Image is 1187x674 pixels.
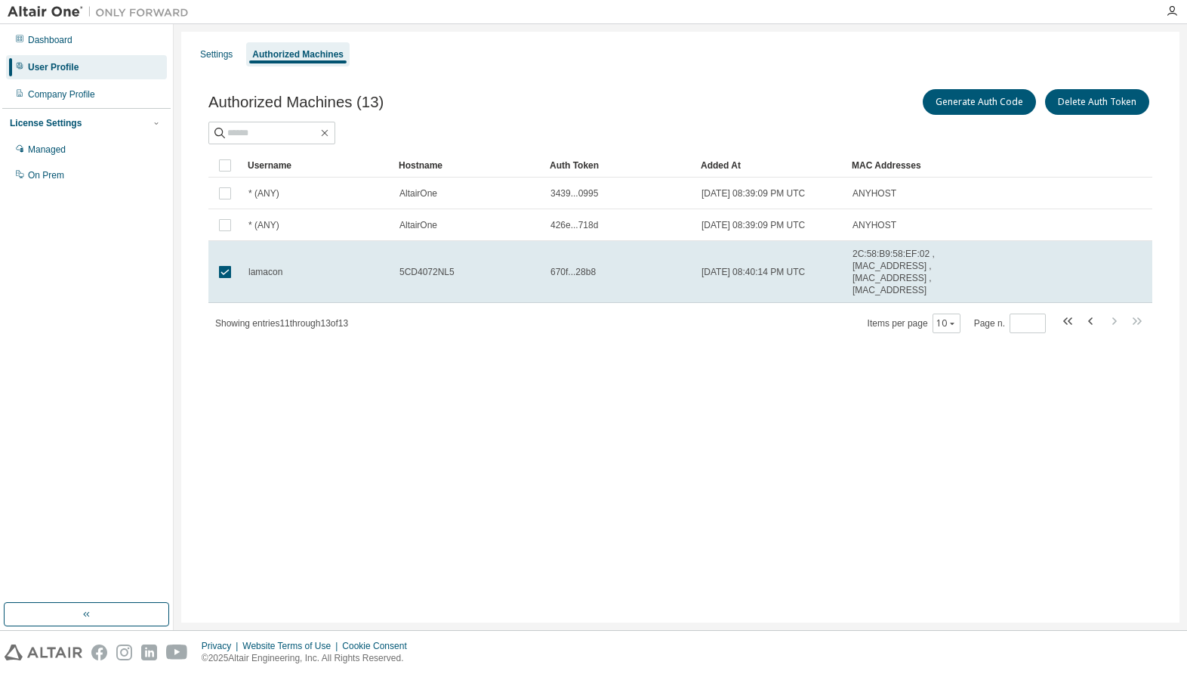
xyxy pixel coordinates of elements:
[91,645,107,660] img: facebook.svg
[852,219,896,231] span: ANYHOST
[701,266,805,278] span: [DATE] 08:40:14 PM UTC
[248,153,387,178] div: Username
[550,266,596,278] span: 670f...28b8
[868,314,960,333] span: Items per page
[200,48,233,60] div: Settings
[550,187,598,199] span: 3439...0995
[28,144,66,156] div: Managed
[701,219,805,231] span: [DATE] 08:39:09 PM UTC
[202,640,242,652] div: Privacy
[166,645,188,660] img: youtube.svg
[974,314,1046,333] span: Page n.
[10,117,82,129] div: License Settings
[923,89,1036,115] button: Generate Auth Code
[215,318,348,329] span: Showing entries 11 through 13 of 13
[28,169,64,181] div: On Prem
[550,219,598,231] span: 426e...718d
[248,187,279,199] span: * (ANY)
[852,153,994,178] div: MAC Addresses
[8,5,196,20] img: Altair One
[202,652,416,665] p: © 2025 Altair Engineering, Inc. All Rights Reserved.
[1045,89,1149,115] button: Delete Auth Token
[852,187,896,199] span: ANYHOST
[242,640,342,652] div: Website Terms of Use
[399,187,437,199] span: AltairOne
[28,61,79,73] div: User Profile
[5,645,82,660] img: altair_logo.svg
[252,48,344,60] div: Authorized Machines
[141,645,157,660] img: linkedin.svg
[342,640,415,652] div: Cookie Consent
[28,34,72,46] div: Dashboard
[399,153,538,178] div: Hostname
[852,248,993,296] span: 2C:58:B9:58:EF:02 , [MAC_ADDRESS] , [MAC_ADDRESS] , [MAC_ADDRESS]
[208,94,384,111] span: Authorized Machines (13)
[399,266,455,278] span: 5CD4072NL5
[28,88,95,100] div: Company Profile
[248,219,279,231] span: * (ANY)
[701,187,805,199] span: [DATE] 08:39:09 PM UTC
[116,645,132,660] img: instagram.svg
[248,266,282,278] span: lamacon
[701,153,840,178] div: Added At
[399,219,437,231] span: AltairOne
[936,317,957,329] button: 10
[550,153,689,178] div: Auth Token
